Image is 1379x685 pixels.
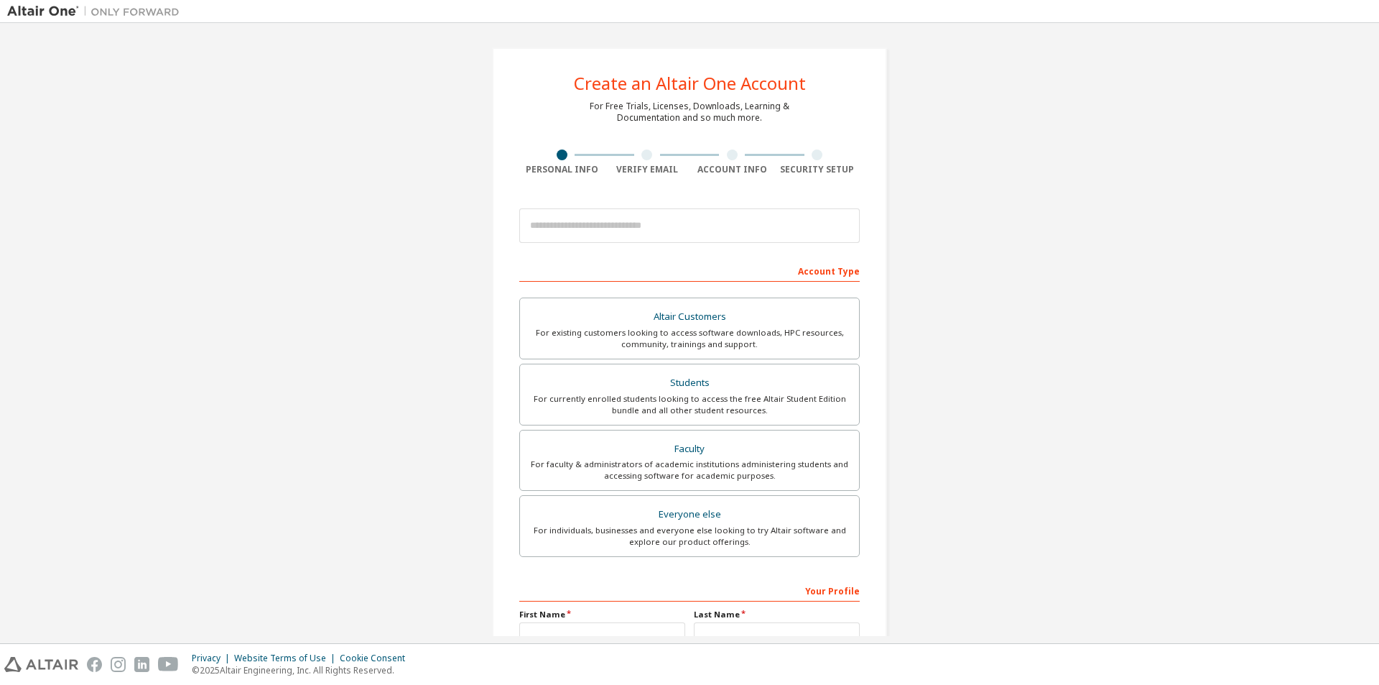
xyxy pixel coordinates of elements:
[4,657,78,672] img: altair_logo.svg
[529,373,850,393] div: Students
[234,653,340,664] div: Website Terms of Use
[134,657,149,672] img: linkedin.svg
[689,164,775,175] div: Account Info
[694,609,860,620] label: Last Name
[519,609,685,620] label: First Name
[7,4,187,19] img: Altair One
[158,657,179,672] img: youtube.svg
[192,664,414,676] p: © 2025 Altair Engineering, Inc. All Rights Reserved.
[574,75,806,92] div: Create an Altair One Account
[519,579,860,602] div: Your Profile
[529,327,850,350] div: For existing customers looking to access software downloads, HPC resources, community, trainings ...
[529,439,850,459] div: Faculty
[519,164,605,175] div: Personal Info
[87,657,102,672] img: facebook.svg
[529,505,850,525] div: Everyone else
[529,393,850,416] div: For currently enrolled students looking to access the free Altair Student Edition bundle and all ...
[519,259,860,282] div: Account Type
[529,307,850,327] div: Altair Customers
[590,101,789,124] div: For Free Trials, Licenses, Downloads, Learning & Documentation and so much more.
[192,653,234,664] div: Privacy
[340,653,414,664] div: Cookie Consent
[111,657,126,672] img: instagram.svg
[529,459,850,482] div: For faculty & administrators of academic institutions administering students and accessing softwa...
[605,164,690,175] div: Verify Email
[529,525,850,548] div: For individuals, businesses and everyone else looking to try Altair software and explore our prod...
[775,164,860,175] div: Security Setup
